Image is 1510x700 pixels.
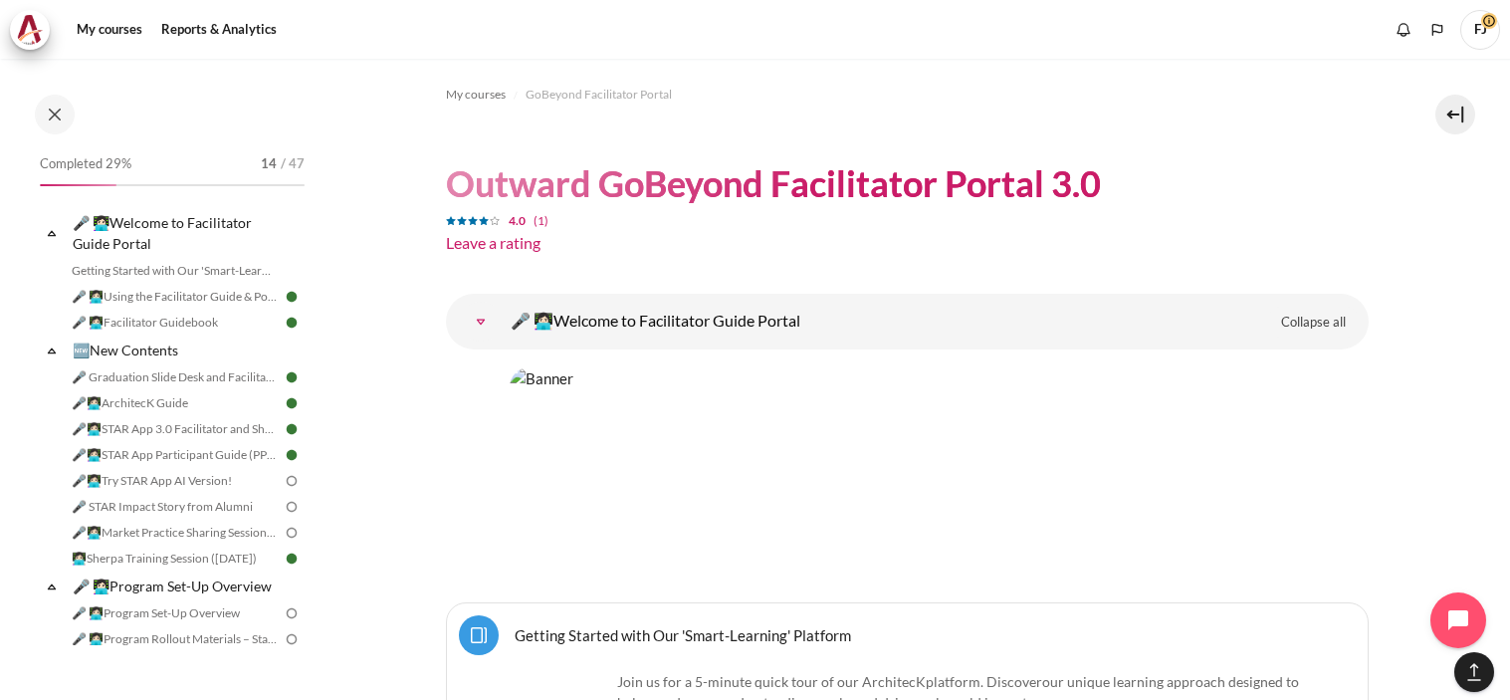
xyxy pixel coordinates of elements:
[1281,313,1346,333] span: Collapse all
[1266,306,1361,340] a: Collapse all
[283,288,301,306] img: Done
[1422,15,1452,45] button: Languages
[66,285,283,309] a: 🎤 👩🏻‍💻Using the Facilitator Guide & Portal
[283,314,301,332] img: Done
[66,601,283,625] a: 🎤 👩🏻‍💻Program Set-Up Overview
[509,213,526,228] span: 4.0
[42,577,62,596] span: Collapse
[283,394,301,412] img: Done
[66,469,283,493] a: 🎤👩🏻‍💻Try STAR App AI Version!
[66,311,283,335] a: 🎤 👩🏻‍💻Facilitator Guidebook
[446,86,506,104] span: My courses
[42,341,62,360] span: Collapse
[283,604,301,622] img: To do
[283,420,301,438] img: Done
[66,417,283,441] a: 🎤👩🏻‍💻STAR App 3.0 Facilitator and Sherpa Execution Guide
[283,368,301,386] img: Done
[1454,652,1494,692] button: [[backtotopbutton]]
[283,524,301,542] img: To do
[283,498,301,516] img: To do
[261,154,277,174] span: 14
[446,79,1369,111] nav: Navigation bar
[283,550,301,568] img: Done
[40,184,116,186] div: 29%
[283,472,301,490] img: To do
[526,86,672,104] span: GoBeyond Facilitator Portal
[66,259,283,283] a: Getting Started with Our 'Smart-Learning' Platform
[1460,10,1500,50] a: User menu
[66,547,283,571] a: 👩🏻‍💻Sherpa Training Session ([DATE])
[40,154,131,174] span: Completed 29%
[446,160,1101,207] h1: Outward GoBeyond Facilitator Portal 3.0
[461,302,501,342] a: 🎤 👩🏻‍💻Welcome to Facilitator Guide Portal
[70,573,283,599] a: 🎤 👩🏻‍💻Program Set-Up Overview
[66,627,283,651] a: 🎤 👩🏻‍💻Program Rollout Materials – Starter Kit
[534,213,548,228] span: (1)
[42,223,62,243] span: Collapse
[283,630,301,648] img: To do
[66,521,283,545] a: 🎤👩🏻‍💻Market Practice Sharing Session ([DATE])
[10,10,60,50] a: Architeck Architeck
[70,10,149,50] a: My courses
[446,83,506,107] a: My courses
[16,15,44,45] img: Architeck
[510,367,1305,583] img: Banner
[526,83,672,107] a: GoBeyond Facilitator Portal
[446,209,548,228] a: 4.0(1)
[66,391,283,415] a: 🎤👩🏻‍💻ArchitecK Guide
[1389,15,1418,45] div: Show notification window with no new notifications
[70,209,283,257] a: 🎤 👩🏻‍💻Welcome to Facilitator Guide Portal
[283,446,301,464] img: Done
[446,233,540,252] a: Leave a rating
[154,10,284,50] a: Reports & Analytics
[70,337,283,363] a: 🆕New Contents
[66,495,283,519] a: 🎤 STAR Impact Story from Alumni
[66,365,283,389] a: 🎤 Graduation Slide Desk and Facilitator Note ([DATE])
[281,154,305,174] span: / 47
[1460,10,1500,50] span: FJ
[515,625,851,644] a: Getting Started with Our 'Smart-Learning' Platform
[66,443,283,467] a: 🎤👩🏻‍💻STAR App Participant Guide (PPT)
